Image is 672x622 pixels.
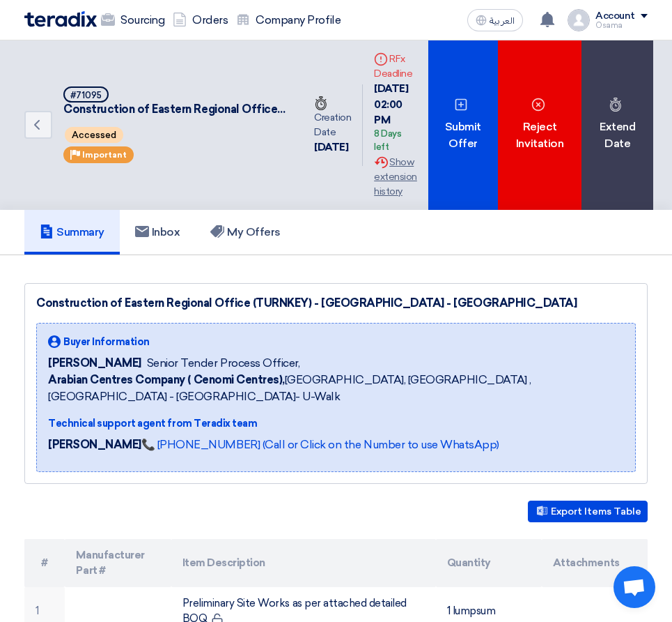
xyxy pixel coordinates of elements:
button: العربية [467,9,523,31]
span: Senior Tender Process Officer, [147,355,300,372]
img: profile_test.png [568,9,590,31]
h5: Summary [40,225,104,239]
a: Summary [24,210,120,255]
span: Important [82,150,127,160]
a: My Offers [195,210,296,255]
span: [GEOGRAPHIC_DATA], [GEOGRAPHIC_DATA] ,[GEOGRAPHIC_DATA] - [GEOGRAPHIC_DATA]- U-Walk [48,372,624,405]
h5: Inbox [135,225,180,239]
a: Orders [169,5,232,36]
span: العربية [490,16,515,26]
div: Technical support agent from Teradix team [48,416,624,431]
span: [PERSON_NAME] [48,355,141,372]
div: Submit Offer [428,40,498,210]
th: # [24,539,65,587]
div: Reject Invitation [498,40,581,210]
div: Construction of Eastern Regional Office (TURNKEY) - [GEOGRAPHIC_DATA] - [GEOGRAPHIC_DATA] [36,295,636,312]
a: Sourcing [97,5,169,36]
div: 8 Days left [374,127,417,154]
th: Attachments [542,539,648,587]
a: Inbox [120,210,196,255]
div: RFx Deadline [374,52,417,81]
div: Creation Date [314,96,351,139]
th: Manufacturer Part # [65,539,171,587]
strong: [PERSON_NAME] [48,438,141,451]
span: Construction of Eastern Regional Office (TURNKEY) - [GEOGRAPHIC_DATA] - [GEOGRAPHIC_DATA] [63,103,286,117]
div: Show extension history [374,155,417,199]
th: Quantity [436,539,542,587]
div: Account [595,10,635,22]
span: Accessed [65,127,123,143]
a: Open chat [614,566,655,608]
h5: My Offers [210,225,281,239]
th: Item Description [171,539,436,587]
div: Osama [595,22,648,29]
button: Export Items Table [528,501,648,522]
div: Extend Date [581,40,653,210]
h5: Construction of Eastern Regional Office (TURNKEY) - Nakheel Mall - Dammam [63,86,286,117]
img: Teradix logo [24,11,97,27]
a: Company Profile [232,5,345,36]
div: [DATE] 02:00 PM [374,81,417,155]
div: [DATE] [314,139,351,155]
b: Arabian Centres Company ( Cenomi Centres), [48,373,285,386]
div: #71095 [70,91,102,100]
span: Buyer Information [63,335,150,349]
a: 📞 [PHONE_NUMBER] (Call or Click on the Number to use WhatsApp) [141,438,499,451]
